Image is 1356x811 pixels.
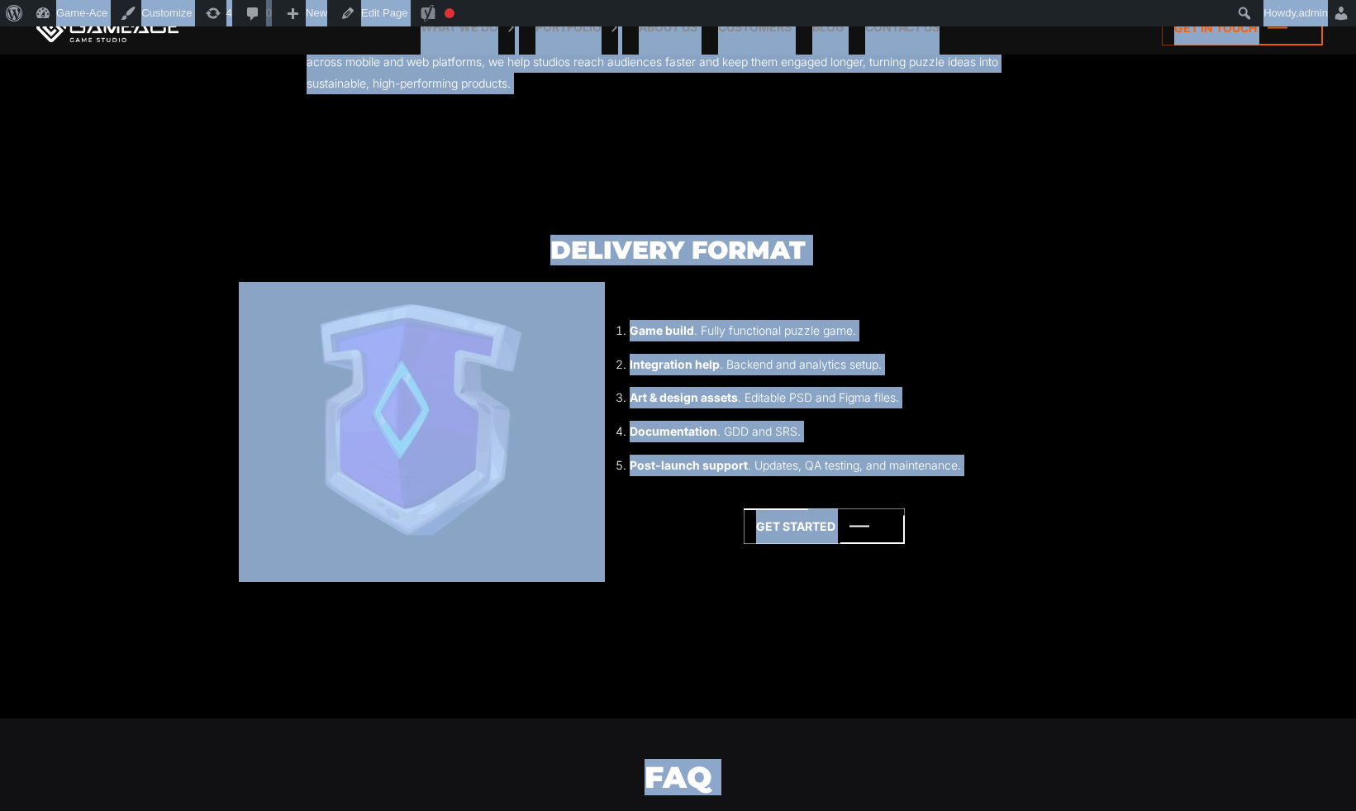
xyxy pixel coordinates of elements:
[239,282,605,582] img: Puzzle games delivery format
[630,323,694,337] strong: Game build
[630,458,748,472] strong: Post-launch support
[239,236,1118,264] h3: Delivery format
[630,357,720,371] strong: Integration help
[630,390,738,404] strong: Art & design assets
[1162,10,1323,45] a: Get in touch
[445,8,454,18] div: Focus keyphrase not set
[630,387,1044,408] li: . Editable PSD and Figma files.
[307,31,1050,94] p: Our workflow is built around real testing and steady refinement, so every release is guided by fa...
[630,455,1044,476] li: . Updates, QA testing, and maintenance.
[1299,7,1328,19] span: admin
[630,320,1044,341] li: . Fully functional puzzle game.
[630,424,717,438] strong: Documentation
[744,508,905,544] a: Get started
[630,421,1044,442] li: . GDD and SRS.
[630,354,1044,375] li: . Backend and analytics setup.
